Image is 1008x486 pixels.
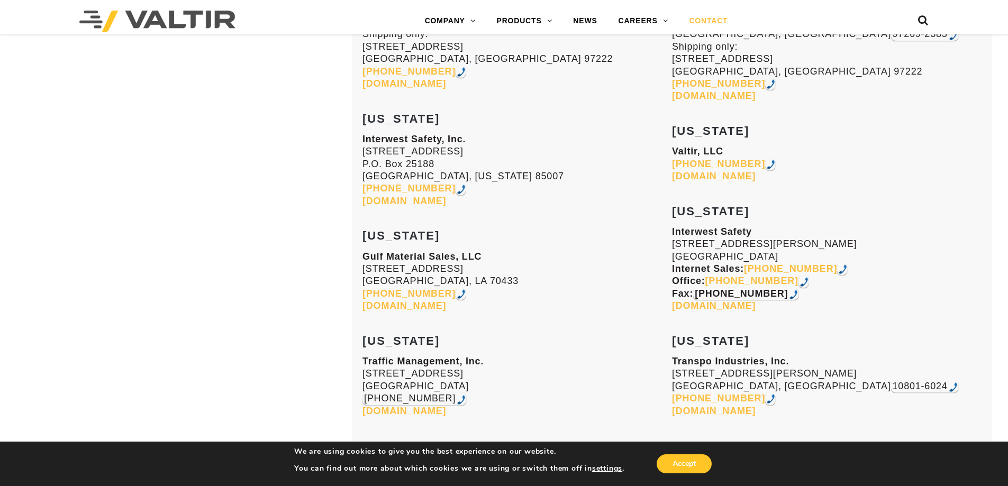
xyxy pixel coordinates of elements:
strong: Interwest Safety, Inc. [362,134,466,144]
strong: Traffic Management, Inc. [362,356,484,366]
a: [PHONE_NUMBER] [672,159,765,169]
div: Call: 10801-6024 [891,380,958,392]
p: PO Box 22385 [GEOGRAPHIC_DATA], [GEOGRAPHIC_DATA] Shipping only: [STREET_ADDRESS] [GEOGRAPHIC_DAT... [672,4,982,103]
p: [STREET_ADDRESS] [GEOGRAPHIC_DATA] [362,355,672,417]
strong: [US_STATE] [672,205,749,218]
a: [PHONE_NUMBER] [362,66,456,77]
div: Call: 800-538-7245 [765,78,775,90]
img: hfpfyWBK5wQHBAGPgDf9c6qAYOxxMAAAAASUVORK5CYII= [767,160,775,169]
strong: [US_STATE] [362,334,440,347]
strong: [US_STATE] [672,334,749,347]
a: [DOMAIN_NAME] [362,78,446,89]
div: Call: 985-809-8116 [456,288,466,300]
a: [DOMAIN_NAME] [672,171,756,181]
a: [PHONE_NUMBER] [705,276,798,286]
div: Call: 702-641-0447 [798,275,809,287]
a: [PHONE_NUMBER] [672,393,765,404]
strong: Office: [672,276,798,286]
a: CAREERS [608,11,679,32]
p: You can find out more about which cookies we are using or switch them off in . [294,464,624,473]
a: CONTACT [678,11,738,32]
img: hfpfyWBK5wQHBAGPgDf9c6qAYOxxMAAAAASUVORK5CYII= [457,289,466,299]
div: Call: 702-641-0902 [693,288,798,300]
button: Accept [657,454,712,473]
a: [DOMAIN_NAME] [672,300,756,311]
p: [STREET_ADDRESS][PERSON_NAME] [GEOGRAPHIC_DATA] [672,226,982,313]
a: [PHONE_NUMBER] [672,78,765,89]
strong: [US_STATE] [362,229,440,242]
div: Call: (760) 421-4112 [362,392,466,405]
img: hfpfyWBK5wQHBAGPgDf9c6qAYOxxMAAAAASUVORK5CYII= [789,290,798,299]
strong: Internet Sales: [672,263,837,274]
img: hfpfyWBK5wQHBAGPgDf9c6qAYOxxMAAAAASUVORK5CYII= [949,382,958,392]
img: hfpfyWBK5wQHBAGPgDf9c6qAYOxxMAAAAASUVORK5CYII= [767,394,775,404]
strong: Valtir, LLC [672,146,723,157]
a: [PHONE_NUMBER] [362,288,456,299]
strong: [US_STATE] [672,439,749,452]
img: hfpfyWBK5wQHBAGPgDf9c6qAYOxxMAAAAASUVORK5CYII= [457,185,466,194]
div: Call: 97269-2385 [891,28,958,40]
a: [DOMAIN_NAME] [672,90,756,101]
a: [DOMAIN_NAME] [362,406,446,416]
button: settings [592,464,622,473]
img: hfpfyWBK5wQHBAGPgDf9c6qAYOxxMAAAAASUVORK5CYII= [839,264,847,274]
p: [STREET_ADDRESS] P.O. Box 25188 [GEOGRAPHIC_DATA], [US_STATE] 85007 [362,133,672,207]
div: Call: 800-955-1996 [837,263,847,275]
p: [STREET_ADDRESS][PERSON_NAME] [GEOGRAPHIC_DATA], [GEOGRAPHIC_DATA] [672,355,982,417]
strong: Fax: [672,288,798,299]
p: [STREET_ADDRESS] [GEOGRAPHIC_DATA], LA 70433 [362,251,672,313]
a: NEWS [562,11,607,32]
a: COMPANY [414,11,486,32]
img: hfpfyWBK5wQHBAGPgDf9c6qAYOxxMAAAAASUVORK5CYII= [800,277,809,287]
a: [DOMAIN_NAME] [362,300,446,311]
div: Call: 914-636-1000 [765,392,775,405]
strong: Gulf Material Sales, LLC [362,251,482,262]
strong: [US_STATE] [362,439,440,452]
p: We are using cookies to give you the best experience on our website. [294,447,624,456]
strong: [US_STATE] [362,112,440,125]
img: hfpfyWBK5wQHBAGPgDf9c6qAYOxxMAAAAASUVORK5CYII= [457,67,466,77]
div: Call: 800-538-7245 [456,66,466,78]
div: Call: 602-253-0683 [456,182,466,195]
img: hfpfyWBK5wQHBAGPgDf9c6qAYOxxMAAAAASUVORK5CYII= [767,79,775,89]
a: [DOMAIN_NAME] [362,196,446,206]
img: hfpfyWBK5wQHBAGPgDf9c6qAYOxxMAAAAASUVORK5CYII= [457,395,466,405]
a: [DOMAIN_NAME] [672,406,756,416]
a: PRODUCTS [486,11,563,32]
strong: Interwest Safety [672,226,752,237]
img: hfpfyWBK5wQHBAGPgDf9c6qAYOxxMAAAAASUVORK5CYII= [949,31,958,40]
a: [PHONE_NUMBER] [744,263,837,274]
strong: Transpo Industries, Inc. [672,356,789,366]
div: Call: (888) 323-6374 [765,158,775,170]
strong: [US_STATE] [672,124,749,137]
a: [PHONE_NUMBER] [362,183,456,194]
img: Valtir [79,11,235,32]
